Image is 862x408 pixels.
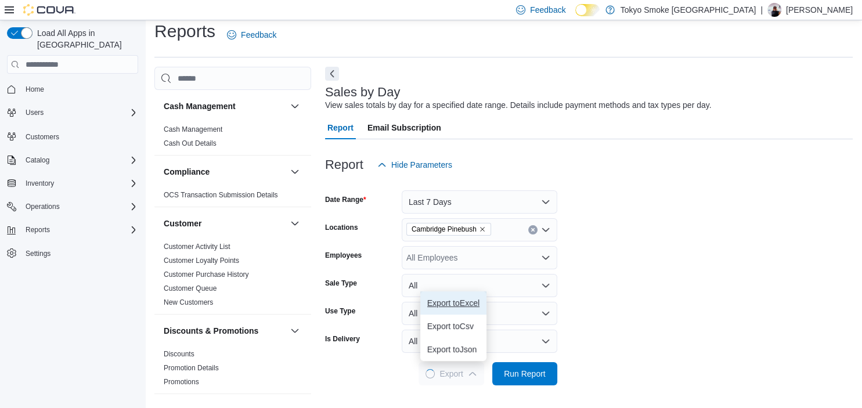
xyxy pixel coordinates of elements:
button: Users [21,106,48,120]
h3: Report [325,158,363,172]
span: Home [26,85,44,94]
button: Hide Parameters [373,153,457,176]
button: Open list of options [541,253,550,262]
a: Settings [21,247,55,261]
nav: Complex example [7,76,138,292]
button: Settings [2,245,143,262]
button: Customer [288,216,302,230]
button: All [402,302,557,325]
button: Customer [164,218,286,229]
p: Tokyo Smoke [GEOGRAPHIC_DATA] [621,3,756,17]
p: | [760,3,763,17]
div: Customer [154,240,311,314]
button: All [402,330,557,353]
button: Remove Cambridge Pinebush from selection in this group [479,226,486,233]
a: Customer Loyalty Points [164,257,239,265]
button: Catalog [21,153,54,167]
div: Compliance [154,188,311,207]
span: Operations [21,200,138,214]
span: Customers [26,132,59,142]
div: View sales totals by day for a specified date range. Details include payment methods and tax type... [325,99,712,111]
div: Glenn Cook [767,3,781,17]
span: Users [26,108,44,117]
span: Feedback [241,29,276,41]
button: Discounts & Promotions [164,325,286,337]
a: Cash Out Details [164,139,217,147]
input: Dark Mode [575,4,600,16]
label: Locations [325,223,358,232]
a: OCS Transaction Submission Details [164,191,278,199]
h1: Reports [154,20,215,43]
span: Reports [21,223,138,237]
button: LoadingExport [419,362,484,385]
button: Discounts & Promotions [288,324,302,338]
button: Compliance [288,165,302,179]
span: Export to Csv [427,322,479,331]
h3: Discounts & Promotions [164,325,258,337]
a: Promotions [164,378,199,386]
span: Customers [21,129,138,143]
span: Report [327,116,354,139]
span: Export [425,362,477,385]
img: Cova [23,4,75,16]
a: Home [21,82,49,96]
button: Inventory [21,176,59,190]
button: Cash Management [164,100,286,112]
button: Reports [2,222,143,238]
a: Promotion Details [164,364,219,372]
span: Reports [26,225,50,234]
span: Loading [424,367,437,380]
span: Customer Activity List [164,242,230,251]
button: Last 7 Days [402,190,557,214]
button: Compliance [164,166,286,178]
label: Date Range [325,195,366,204]
span: Inventory [21,176,138,190]
span: Cambridge Pinebush [406,223,491,236]
span: Cash Management [164,125,222,134]
span: New Customers [164,298,213,307]
span: Email Subscription [367,116,441,139]
button: Operations [21,200,64,214]
label: Is Delivery [325,334,360,344]
button: Export toCsv [420,315,486,338]
span: Run Report [504,368,546,380]
a: Customer Activity List [164,243,230,251]
span: Load All Apps in [GEOGRAPHIC_DATA] [33,27,138,50]
div: Discounts & Promotions [154,347,311,393]
span: Hide Parameters [391,159,452,171]
button: Reports [21,223,55,237]
a: Customers [21,130,64,144]
button: Cash Management [288,99,302,113]
label: Use Type [325,306,355,316]
span: Users [21,106,138,120]
h3: Cash Management [164,100,236,112]
span: Cambridge Pinebush [412,223,477,235]
span: Home [21,82,138,96]
span: Settings [26,249,51,258]
span: Export to Excel [427,298,479,308]
span: Settings [21,246,138,261]
button: Catalog [2,152,143,168]
button: Operations [2,198,143,215]
h3: Sales by Day [325,85,401,99]
span: Catalog [21,153,138,167]
span: Export to Json [427,345,479,354]
span: Inventory [26,179,54,188]
p: [PERSON_NAME] [786,3,853,17]
a: Customer Purchase History [164,270,249,279]
button: Clear input [528,225,538,234]
span: OCS Transaction Submission Details [164,190,278,200]
button: Export toJson [420,338,486,361]
button: Open list of options [541,225,550,234]
h3: Compliance [164,166,210,178]
span: Dark Mode [575,16,576,17]
button: Next [325,67,339,81]
button: Run Report [492,362,557,385]
a: Feedback [222,23,281,46]
button: Customers [2,128,143,145]
a: Customer Queue [164,284,217,293]
button: Inventory [2,175,143,192]
span: Feedback [530,4,565,16]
